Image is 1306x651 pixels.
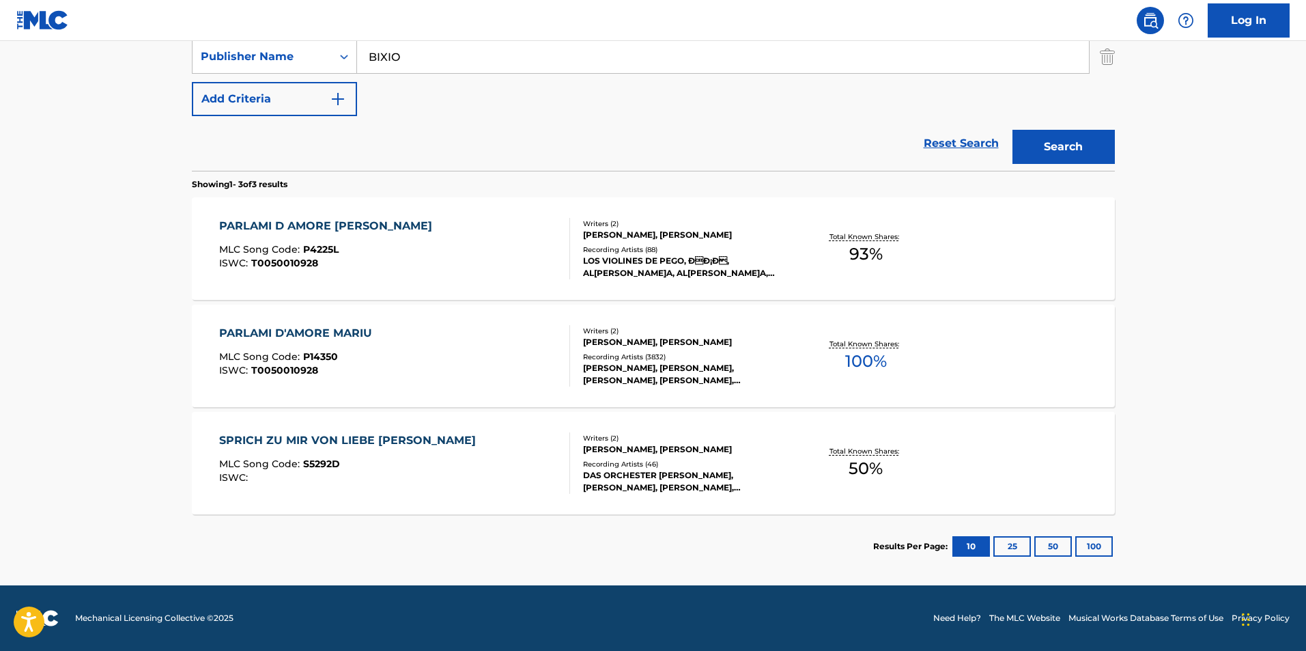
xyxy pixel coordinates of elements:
span: 93 % [849,242,883,266]
span: ISWC : [219,257,251,269]
div: Writers ( 2 ) [583,326,789,336]
span: T0050010928 [251,257,318,269]
p: Total Known Shares: [829,339,903,349]
img: search [1142,12,1159,29]
button: Add Criteria [192,82,357,116]
div: Recording Artists ( 88 ) [583,245,789,255]
span: T0050010928 [251,364,318,376]
button: 100 [1075,536,1113,557]
button: 10 [952,536,990,557]
a: Reset Search [917,128,1006,158]
span: P4225L [303,243,339,255]
div: Help [1172,7,1199,34]
a: Privacy Policy [1232,612,1290,624]
div: Recording Artists ( 46 ) [583,459,789,469]
img: Delete Criterion [1100,40,1115,74]
div: DAS ORCHESTER [PERSON_NAME], [PERSON_NAME], [PERSON_NAME], [PERSON_NAME], [PERSON_NAME], RUNDFUNK... [583,469,789,494]
div: LOS VIOLINES DE PEGO, ÐÐ¡Ð, AL[PERSON_NAME]A, AL[PERSON_NAME]A, [PERSON_NAME] [583,255,789,279]
div: Writers ( 2 ) [583,433,789,443]
div: Recording Artists ( 3832 ) [583,352,789,362]
span: 100 % [845,349,887,374]
a: Need Help? [933,612,981,624]
span: ISWC : [219,364,251,376]
p: Results Per Page: [873,540,951,553]
div: [PERSON_NAME], [PERSON_NAME] [583,229,789,241]
button: Search [1012,130,1115,164]
a: Musical Works Database Terms of Use [1068,612,1223,624]
a: Public Search [1137,7,1164,34]
img: MLC Logo [16,10,69,30]
a: The MLC Website [989,612,1060,624]
span: S5292D [303,458,340,470]
div: Writers ( 2 ) [583,219,789,229]
a: PARLAMI D AMORE [PERSON_NAME]MLC Song Code:P4225LISWC:T0050010928Writers (2)[PERSON_NAME], [PERSO... [192,197,1115,300]
span: MLC Song Code : [219,243,303,255]
img: logo [16,610,59,626]
span: MLC Song Code : [219,458,303,470]
p: Showing 1 - 3 of 3 results [192,178,287,191]
div: [PERSON_NAME], [PERSON_NAME] [583,336,789,348]
div: SPRICH ZU MIR VON LIEBE [PERSON_NAME] [219,432,483,449]
div: Publisher Name [201,49,324,65]
a: SPRICH ZU MIR VON LIEBE [PERSON_NAME]MLC Song Code:S5292DISWC:Writers (2)[PERSON_NAME], [PERSON_N... [192,412,1115,514]
a: PARLAMI D'AMORE MARIUMLC Song Code:P14350ISWC:T0050010928Writers (2)[PERSON_NAME], [PERSON_NAME]R... [192,305,1115,407]
a: Log In [1208,3,1290,38]
div: PARLAMI D'AMORE MARIU [219,325,379,342]
span: MLC Song Code : [219,350,303,363]
span: Mechanical Licensing Collective © 2025 [75,612,233,624]
p: Total Known Shares: [829,232,903,242]
button: 25 [993,536,1031,557]
span: P14350 [303,350,338,363]
button: 50 [1034,536,1072,557]
p: Total Known Shares: [829,446,903,456]
div: [PERSON_NAME], [PERSON_NAME], [PERSON_NAME], [PERSON_NAME], [PERSON_NAME], [PERSON_NAME], [PERSON... [583,362,789,387]
img: 9d2ae6d4665cec9f34b9.svg [330,91,346,107]
div: Arrastrar [1242,599,1250,640]
img: help [1178,12,1194,29]
span: 50 % [849,456,883,481]
div: Widget de chat [1238,585,1306,651]
iframe: Chat Widget [1238,585,1306,651]
div: PARLAMI D AMORE [PERSON_NAME] [219,218,439,234]
span: ISWC : [219,471,251,484]
div: [PERSON_NAME], [PERSON_NAME] [583,443,789,456]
